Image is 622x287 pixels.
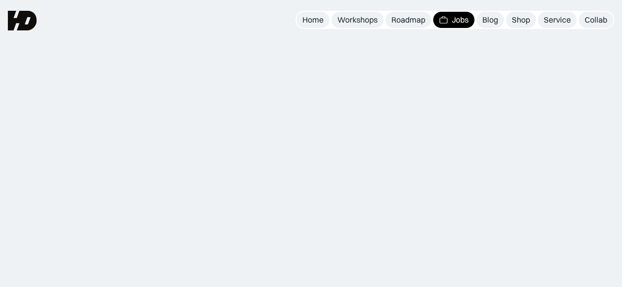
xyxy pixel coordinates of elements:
a: Roadmap [385,12,431,28]
a: Shop [506,12,536,28]
a: Home [296,12,329,28]
a: Blog [476,12,504,28]
div: Shop [512,15,530,25]
a: Collab [579,12,613,28]
div: Workshops [337,15,378,25]
a: Workshops [331,12,384,28]
a: Jobs [433,12,474,28]
div: Home [302,15,324,25]
div: Jobs [452,15,469,25]
div: Blog [482,15,498,25]
div: Service [544,15,571,25]
div: Roadmap [391,15,425,25]
a: Service [538,12,577,28]
div: Collab [585,15,607,25]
